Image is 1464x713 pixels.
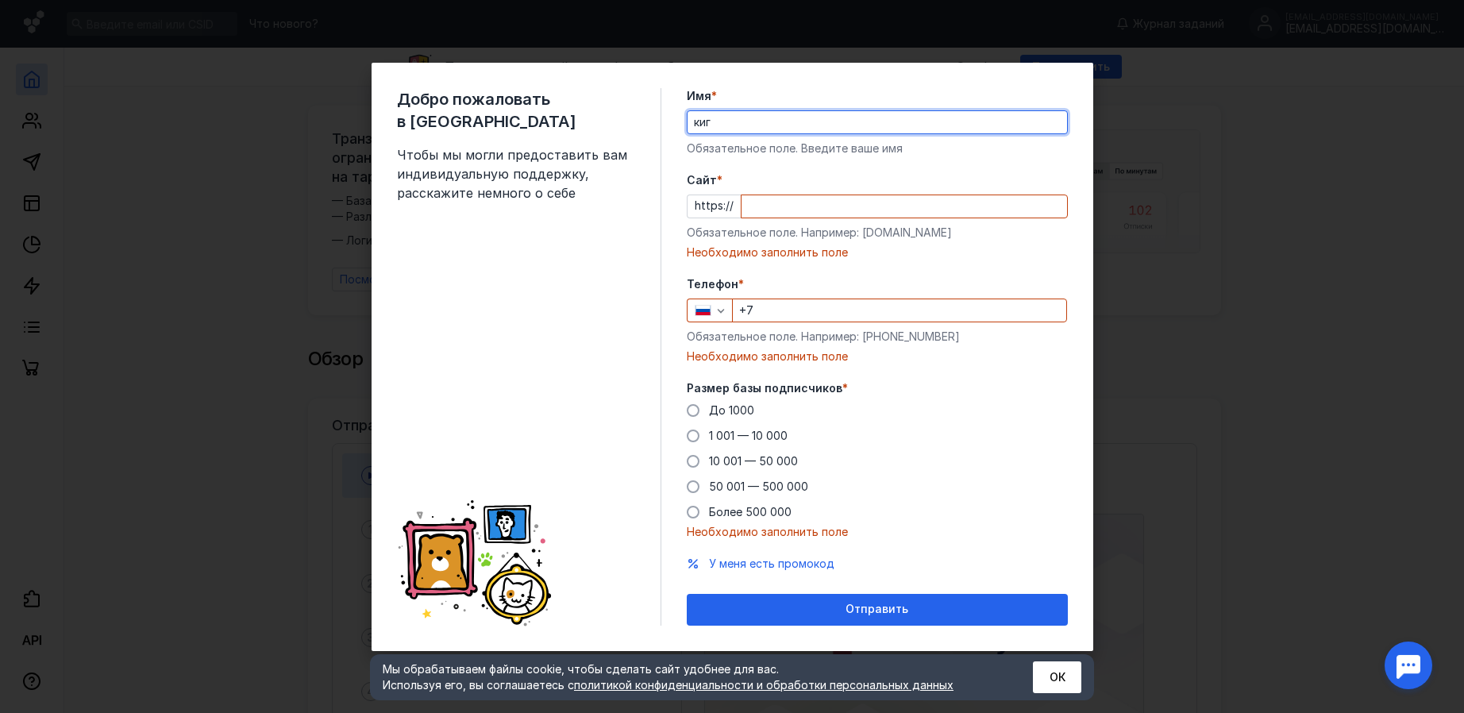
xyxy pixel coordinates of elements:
span: 1 001 — 10 000 [709,429,788,442]
div: Обязательное поле. Например: [PHONE_NUMBER] [687,329,1068,345]
span: 10 001 — 50 000 [709,454,798,468]
div: Необходимо заполнить поле [687,349,1068,364]
span: Добро пожаловать в [GEOGRAPHIC_DATA] [397,88,635,133]
button: У меня есть промокод [709,556,834,572]
span: Имя [687,88,711,104]
span: До 1000 [709,403,754,417]
span: Cайт [687,172,717,188]
span: Телефон [687,276,738,292]
div: Обязательное поле. Например: [DOMAIN_NAME] [687,225,1068,241]
span: Более 500 000 [709,505,792,518]
span: Размер базы подписчиков [687,380,842,396]
div: Необходимо заполнить поле [687,245,1068,260]
a: политикой конфиденциальности и обработки персональных данных [574,678,954,692]
button: ОК [1033,661,1081,693]
div: Необходимо заполнить поле [687,524,1068,540]
button: Отправить [687,594,1068,626]
div: Обязательное поле. Введите ваше имя [687,141,1068,156]
span: У меня есть промокод [709,557,834,570]
span: Отправить [846,603,908,616]
span: 50 001 — 500 000 [709,480,808,493]
span: Чтобы мы могли предоставить вам индивидуальную поддержку, расскажите немного о себе [397,145,635,202]
div: Мы обрабатываем файлы cookie, чтобы сделать сайт удобнее для вас. Используя его, вы соглашаетесь c [383,661,994,693]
